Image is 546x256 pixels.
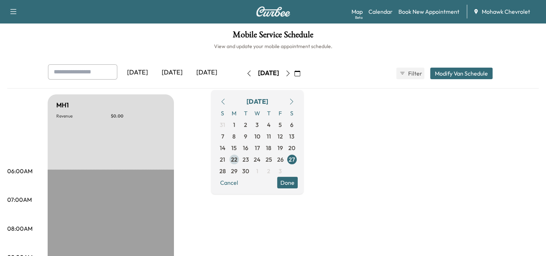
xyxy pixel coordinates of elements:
span: 21 [220,155,225,164]
span: 31 [220,120,225,129]
span: S [217,107,228,119]
span: Filter [408,69,421,78]
div: [DATE] [258,69,279,78]
span: 10 [254,132,260,141]
span: 2 [267,167,270,175]
button: Filter [396,68,424,79]
p: 07:00AM [7,195,32,204]
span: 2 [244,120,247,129]
span: 7 [221,132,224,141]
span: 3 [279,167,282,175]
div: [DATE] [189,64,224,81]
span: 15 [231,144,237,152]
span: 9 [244,132,247,141]
p: $ 0.00 [111,113,165,119]
div: [DATE] [120,64,155,81]
span: Mohawk Chevrolet [482,7,530,16]
h6: View and update your mobile appointment schedule. [7,43,539,50]
span: 22 [231,155,237,164]
span: 20 [288,144,295,152]
span: 17 [255,144,260,152]
span: 25 [266,155,272,164]
span: M [228,107,240,119]
span: 24 [254,155,261,164]
span: 4 [267,120,271,129]
span: 29 [231,167,237,175]
span: 14 [220,144,226,152]
a: Calendar [368,7,393,16]
span: 18 [266,144,271,152]
span: 13 [289,132,294,141]
span: 30 [242,167,249,175]
span: T [263,107,275,119]
span: 1 [233,120,235,129]
span: 3 [255,120,259,129]
h1: Mobile Service Schedule [7,30,539,43]
a: MapBeta [351,7,363,16]
span: 1 [256,167,258,175]
span: 23 [243,155,249,164]
button: Done [277,177,298,188]
a: Book New Appointment [398,7,459,16]
span: 6 [290,120,293,129]
p: 08:00AM [7,224,32,233]
img: Curbee Logo [256,7,291,17]
span: W [252,107,263,119]
button: Cancel [217,177,241,188]
span: 8 [232,132,236,141]
button: Modify Van Schedule [430,68,493,79]
p: Revenue [56,113,111,119]
span: 11 [267,132,271,141]
span: 19 [278,144,283,152]
div: [DATE] [246,97,268,107]
span: 26 [277,155,284,164]
div: Beta [355,15,363,20]
span: T [240,107,252,119]
span: S [286,107,298,119]
span: 28 [219,167,226,175]
span: 12 [278,132,283,141]
p: 06:00AM [7,167,32,175]
span: 27 [289,155,295,164]
span: 5 [279,120,282,129]
span: F [275,107,286,119]
span: 16 [243,144,248,152]
h5: MH1 [56,100,69,110]
div: [DATE] [155,64,189,81]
